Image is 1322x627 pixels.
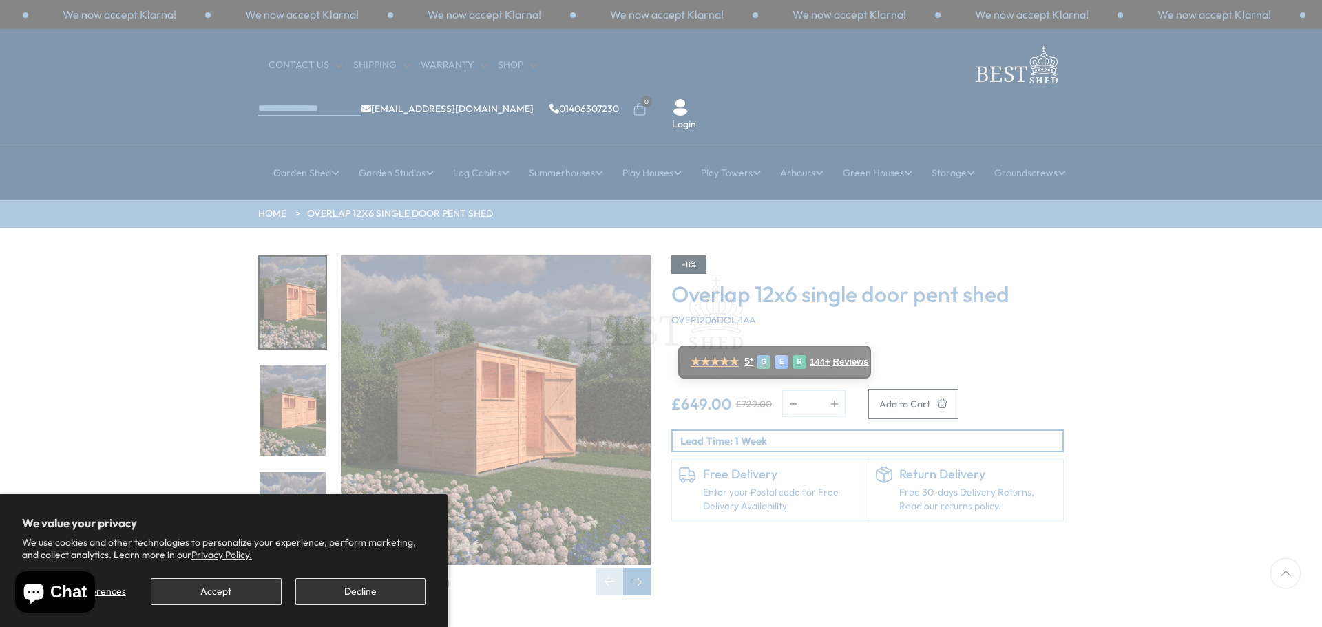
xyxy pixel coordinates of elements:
[22,516,426,530] h2: We value your privacy
[11,571,99,616] inbox-online-store-chat: Shopify online store chat
[295,578,426,605] button: Decline
[22,536,426,561] p: We use cookies and other technologies to personalize your experience, perform marketing, and coll...
[191,549,252,561] a: Privacy Policy.
[151,578,281,605] button: Accept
